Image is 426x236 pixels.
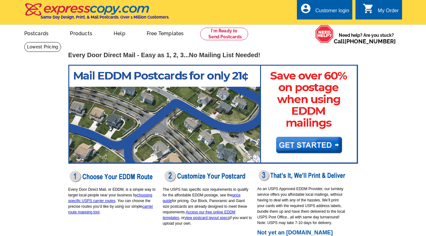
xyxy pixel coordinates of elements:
a: Help [104,25,135,40]
h1: Every Door Direct Mail - Easy as 1, 2, 3...No Mailing List Needed! [68,52,358,58]
a: Postcards [14,25,59,40]
div: My Order [378,8,399,17]
img: eddm-customize-postcard.png [163,169,248,183]
p: The USPS has specific size requirements to qualify for the affordable EDDM postage, see the for p... [163,187,253,226]
a: price guide [163,193,241,203]
a: account_circle Customer login [300,7,349,15]
p: As an USPS Approved EDDM Provider, our turnkey service offers you affordable local mailings, with... [257,186,347,226]
h4: Same Day Design, Print, & Mail Postcards. Over 1 Million Customers. [41,15,169,19]
span: Call [334,38,396,45]
p: Every Door Direct Mail, or EDDM, is a simple way to target local people near your business by . Y... [68,187,158,215]
a: [PHONE_NUMBER] [344,38,396,45]
img: eddm-choose-route.png [68,169,154,183]
i: account_circle [300,3,311,14]
div: Customer login [315,8,349,17]
a: Access our free online EDDM templates [163,210,236,220]
img: help [315,25,334,43]
img: eddm-print-deliver.png [257,169,347,182]
i: shopping_cart [363,3,374,14]
a: Products [60,25,102,40]
a: shopping_cart My Order [363,7,399,15]
a: view postcard layout specs [185,216,230,220]
a: Free Templates [137,25,194,40]
span: Need help? Are you stuck? [334,32,399,45]
a: Same Day Design, Print, & Mail Postcards. Over 1 Million Customers. [24,8,169,19]
img: EC_EDDM-postcards-marketing-banner.png [68,65,358,164]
